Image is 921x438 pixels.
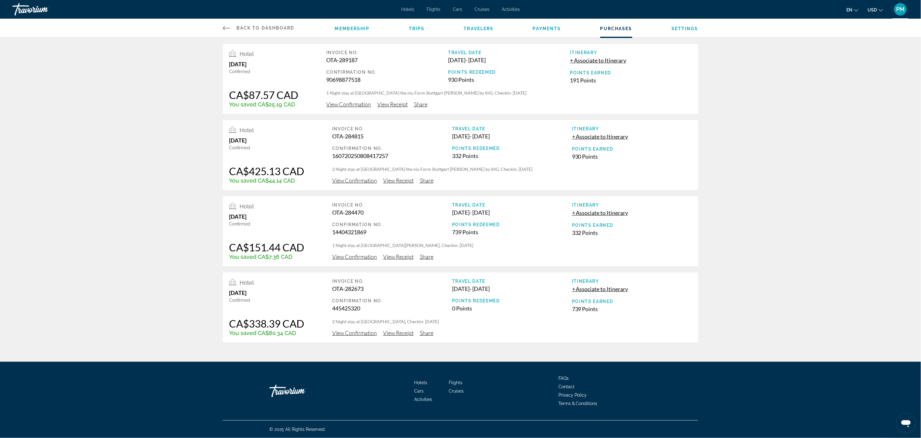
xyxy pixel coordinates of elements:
a: Purchases [600,26,632,31]
a: Flights [427,7,440,12]
div: Confirmation No. [332,222,452,227]
button: User Menu [892,3,909,16]
div: [DATE] [229,61,298,68]
a: Cruises [474,7,489,12]
span: Share [420,329,433,336]
div: Points Earned [570,70,692,75]
div: [DATE] [229,213,304,220]
div: 191 Points [570,77,692,84]
div: Invoice No. [332,126,452,131]
a: Contact [558,384,575,389]
span: View Confirmation [332,329,377,336]
button: Change language [847,5,859,14]
a: Payments [533,26,561,31]
div: CA$338.39 CAD [229,317,304,330]
div: You saved CA$7.36 CAD [229,254,304,260]
a: Activities [415,397,433,402]
div: Confirmed [229,69,298,74]
div: [DATE] - [DATE] [452,285,572,292]
div: [DATE] - [DATE] [452,209,572,216]
span: en [847,7,853,12]
span: View Confirmation [332,253,377,260]
span: Flights [449,380,463,385]
span: View Confirmation [332,177,377,184]
div: OTA-282673 [332,285,452,292]
div: Invoice No. [332,279,452,284]
div: 445425320 [332,305,452,312]
span: View Receipt [383,177,414,184]
span: USD [868,7,877,12]
div: Itinerary [570,50,692,55]
span: Hotels [415,380,428,385]
button: + Associate to Itinerary [572,133,628,140]
div: Confirmation No. [332,298,452,303]
a: Settings [671,26,698,31]
a: Cruises [449,389,464,394]
span: © 2025 All Rights Reserved. [269,427,326,432]
div: Points Earned [572,299,692,304]
div: Travel Date [452,126,572,131]
button: Change currency [868,5,883,14]
div: Points Redeemed [452,222,572,227]
div: Confirmed [229,145,304,150]
div: You saved CA$80.34 CAD [229,330,304,336]
a: Back to Dashboard [223,19,295,37]
span: Share [414,101,428,108]
a: Cars [415,389,424,394]
span: Share [420,177,433,184]
span: Share [420,253,433,260]
div: 930 Points [448,76,570,83]
a: Trips [409,26,425,31]
div: Points Redeemed [452,298,572,303]
div: Confirmation No. [326,70,448,75]
div: Travel Date [448,50,570,55]
span: Hotel [240,279,254,286]
div: 739 Points [572,305,692,312]
div: Invoice No. [332,203,452,207]
div: Itinerary [572,126,692,131]
iframe: Кнопка запуска окна обмена сообщениями [896,413,916,433]
div: Itinerary [572,279,692,284]
span: Back to Dashboard [236,26,295,30]
div: Confirmed [229,298,304,303]
a: Activities [502,7,520,12]
a: Privacy Policy [558,393,587,398]
div: 332 Points [452,152,572,159]
span: Hotel [240,127,254,133]
button: + Associate to Itinerary [570,57,626,64]
a: Go Home [269,382,332,400]
a: Terms & Conditions [558,401,598,406]
div: 160720250808417257 [332,152,452,159]
div: Confirmed [229,221,304,226]
span: View Receipt [377,101,408,108]
span: Hotels [401,7,414,12]
div: Points Redeemed [452,146,572,151]
a: FAQs [558,376,569,381]
div: 0 Points [452,305,572,312]
div: Confirmation No. [332,146,452,151]
button: + Associate to Itinerary [572,285,628,293]
div: Itinerary [572,203,692,207]
a: Travelers [464,26,494,31]
div: Points Earned [572,223,692,228]
p: 2 Night stay at [GEOGRAPHIC_DATA] the niu Form Stuttgart [PERSON_NAME] by IHG, Checkin: [DATE] [332,166,692,172]
p: 1 Night stay at [GEOGRAPHIC_DATA][PERSON_NAME], Checkin: [DATE] [332,242,692,249]
div: CA$425.13 CAD [229,165,304,177]
div: Invoice No. [326,50,448,55]
div: [DATE] - [DATE] [452,133,572,140]
div: You saved CA$25.19 CAD [229,101,298,108]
